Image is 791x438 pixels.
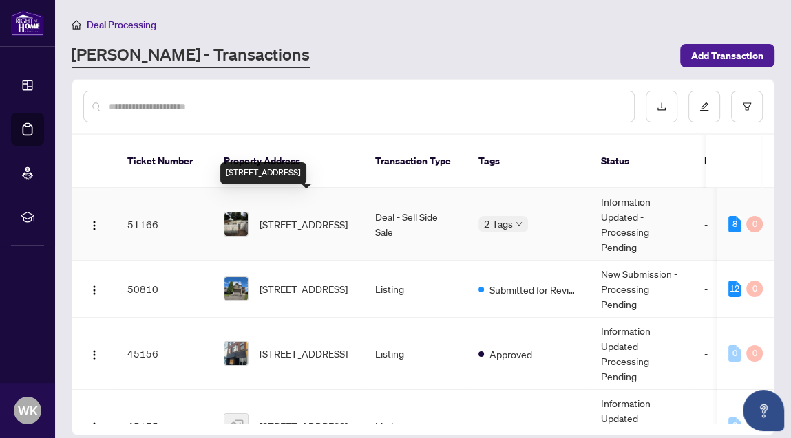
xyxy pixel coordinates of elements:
td: 51166 [116,188,213,261]
img: thumbnail-img [224,277,248,300]
span: WK [18,401,38,420]
a: [PERSON_NAME] - Transactions [72,43,310,68]
img: Logo [89,421,100,432]
button: edit [688,91,720,122]
td: Information Updated - Processing Pending [590,188,693,261]
img: thumbnail-img [224,342,248,365]
div: 0 [746,345,763,362]
div: [STREET_ADDRESS] [220,162,306,184]
div: 12 [728,281,741,297]
th: Property Address [213,135,364,188]
span: Add Transaction [691,45,763,67]
span: 2 Tags [484,216,513,232]
img: logo [11,10,44,36]
span: Submitted for Review [489,282,579,297]
th: Ticket Number [116,135,213,188]
td: Information Updated - Processing Pending [590,318,693,390]
td: New Submission - Processing Pending [590,261,693,318]
span: [STREET_ADDRESS] [260,346,348,361]
button: Logo [83,415,105,437]
div: 0 [746,216,763,232]
button: Logo [83,342,105,364]
span: [STREET_ADDRESS] [260,418,348,433]
span: [STREET_ADDRESS] [260,281,348,296]
button: Logo [83,213,105,235]
th: Status [590,135,693,188]
img: thumbnail-img [224,212,248,236]
span: [STREET_ADDRESS] [260,217,348,232]
span: Deal Processing [87,19,156,31]
img: Logo [89,220,100,231]
button: filter [731,91,763,122]
div: 8 [728,216,741,232]
span: down [516,221,523,228]
td: - [693,318,776,390]
span: Approved [489,419,532,434]
td: Deal - Sell Side Sale [364,188,467,261]
td: 50810 [116,261,213,318]
td: Listing [364,318,467,390]
button: Logo [83,278,105,300]
th: Tags [467,135,590,188]
span: Approved [489,347,532,362]
span: filter [742,102,752,111]
img: thumbnail-img [224,414,248,437]
img: Logo [89,349,100,360]
button: download [646,91,677,122]
th: Project Name [693,135,776,188]
td: Listing [364,261,467,318]
div: 0 [728,345,741,362]
span: download [657,102,666,111]
span: edit [699,102,709,111]
td: - [693,188,776,261]
th: Transaction Type [364,135,467,188]
div: 0 [746,281,763,297]
td: - [693,261,776,318]
img: Logo [89,285,100,296]
button: Open asap [743,390,784,431]
span: home [72,20,81,30]
button: Add Transaction [680,44,774,67]
div: 0 [728,417,741,434]
td: 45156 [116,318,213,390]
